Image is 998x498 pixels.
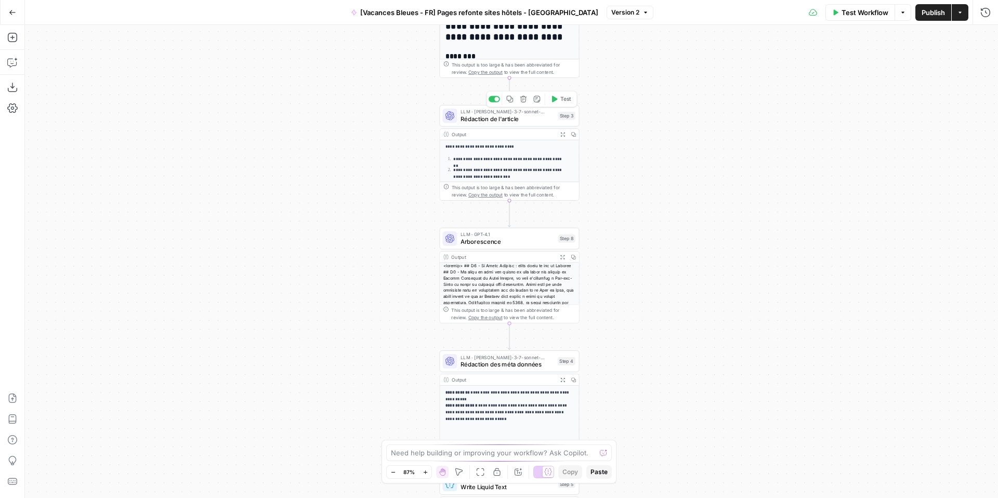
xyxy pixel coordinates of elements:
[452,61,575,76] div: This output is too large & has been abbreviated for review. to view the full content.
[468,315,503,320] span: Copy the output
[468,192,503,197] span: Copy the output
[452,307,575,321] div: This output is too large & has been abbreviated for review. to view the full content.
[461,114,555,123] span: Rédaction de l'article
[345,4,605,21] button: [Vacances Bleues - FR] Pages refonte sites hôtels - [GEOGRAPHIC_DATA]
[922,7,945,18] span: Publish
[461,482,555,491] span: Write Liquid Text
[842,7,888,18] span: Test Workflow
[547,93,575,105] button: Test
[403,468,415,476] span: 87%
[439,105,579,201] div: LLM · [PERSON_NAME]-3-7-sonnet-20250219Rédaction de l'articleStep 3TestOutput**** **** **** **** ...
[439,228,579,323] div: LLM · GPT-4.1ArborescenceStep 8Output<loremip> ## D6 - Si Ametc Adipisc : elits doeiu te inc ut L...
[461,353,554,361] span: LLM · [PERSON_NAME]-3-7-sonnet-20250219
[452,184,575,199] div: This output is too large & has been abbreviated for review. to view the full content.
[461,237,555,246] span: Arborescence
[508,201,510,227] g: Edge from step_3 to step_8
[468,69,503,74] span: Copy the output
[452,130,555,138] div: Output
[825,4,895,21] button: Test Workflow
[558,465,582,479] button: Copy
[586,465,612,479] button: Paste
[461,108,555,115] span: LLM · [PERSON_NAME]-3-7-sonnet-20250219
[558,480,575,488] div: Step 5
[558,112,575,120] div: Step 3
[562,467,578,477] span: Copy
[560,95,571,103] span: Test
[558,234,575,243] div: Step 8
[611,8,639,17] span: Version 2
[360,7,598,18] span: [Vacances Bleues - FR] Pages refonte sites hôtels - [GEOGRAPHIC_DATA]
[439,350,579,446] div: LLM · [PERSON_NAME]-3-7-sonnet-20250219Rédaction des méta donnéesStep 4Output**** **** ** **** **...
[508,323,510,349] g: Edge from step_8 to step_4
[607,6,653,19] button: Version 2
[915,4,951,21] button: Publish
[558,357,575,365] div: Step 4
[590,467,608,477] span: Paste
[461,360,554,369] span: Rédaction des méta données
[452,376,555,384] div: Output
[452,253,555,260] div: Output
[461,231,555,238] span: LLM · GPT-4.1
